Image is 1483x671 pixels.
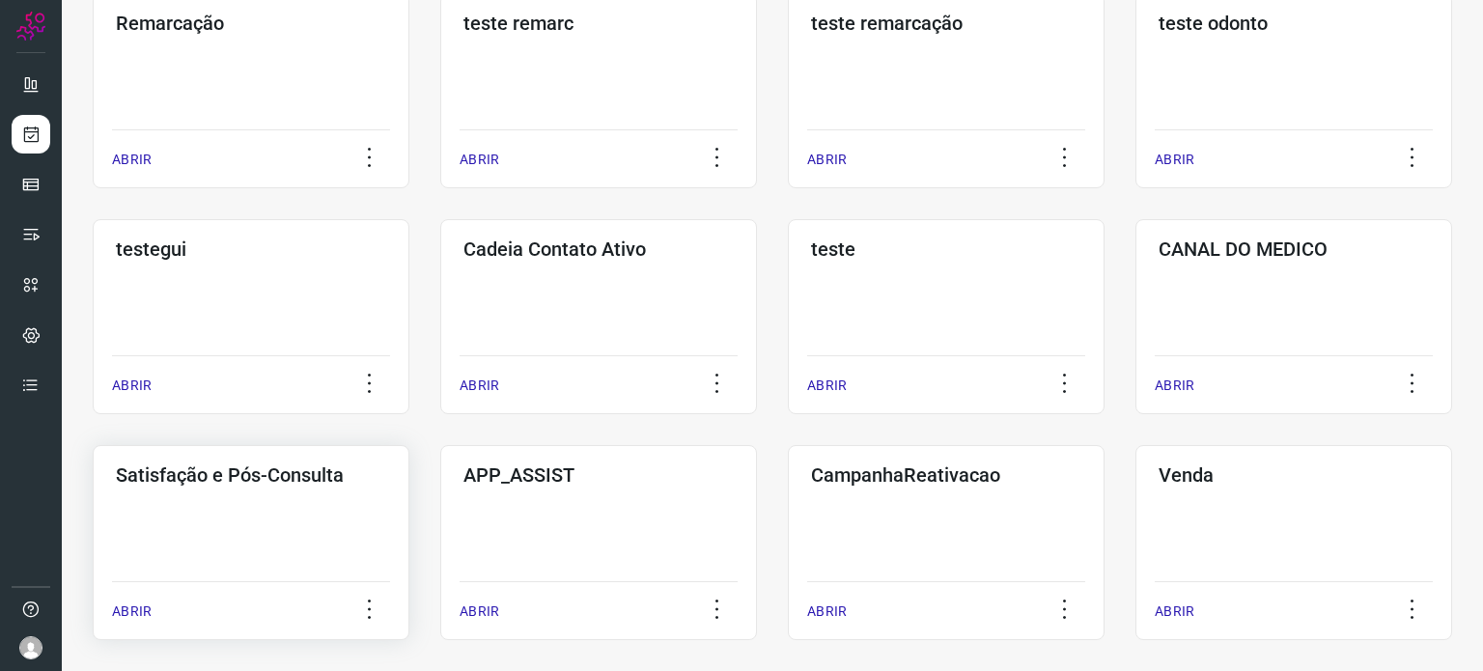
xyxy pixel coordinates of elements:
p: ABRIR [112,601,152,622]
h3: Satisfação e Pós-Consulta [116,463,386,487]
p: ABRIR [807,601,847,622]
p: ABRIR [112,150,152,170]
p: ABRIR [1155,150,1194,170]
h3: CANAL DO MEDICO [1159,238,1429,261]
h3: Venda [1159,463,1429,487]
h3: teste [811,238,1081,261]
p: ABRIR [460,150,499,170]
h3: teste remarc [463,12,734,35]
img: Logo [16,12,45,41]
h3: APP_ASSIST [463,463,734,487]
p: ABRIR [1155,601,1194,622]
h3: Remarcação [116,12,386,35]
h3: teste remarcação [811,12,1081,35]
p: ABRIR [112,376,152,396]
p: ABRIR [460,376,499,396]
h3: CampanhaReativacao [811,463,1081,487]
p: ABRIR [1155,376,1194,396]
h3: teste odonto [1159,12,1429,35]
h3: Cadeia Contato Ativo [463,238,734,261]
p: ABRIR [807,150,847,170]
h3: testegui [116,238,386,261]
img: avatar-user-boy.jpg [19,636,42,659]
p: ABRIR [807,376,847,396]
p: ABRIR [460,601,499,622]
